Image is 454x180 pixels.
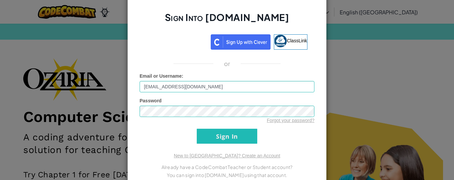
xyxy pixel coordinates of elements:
span: Email or Username [140,73,182,79]
h2: Sign Into [DOMAIN_NAME] [140,11,314,30]
label: : [140,73,183,79]
input: Sign In [197,129,257,144]
a: New to [GEOGRAPHIC_DATA]? Create an Account [174,153,280,158]
iframe: Sign in with Google Button [143,34,211,48]
p: You can sign into [DOMAIN_NAME] using that account. [140,171,314,179]
p: or [224,60,230,68]
img: clever_sso_button@2x.png [211,34,271,50]
a: Forgot your password? [267,118,314,123]
p: Already have a CodeCombat Teacher or Student account? [140,163,314,171]
span: Password [140,98,162,103]
img: classlink-logo-small.png [274,35,287,47]
span: ClassLink [287,38,307,43]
